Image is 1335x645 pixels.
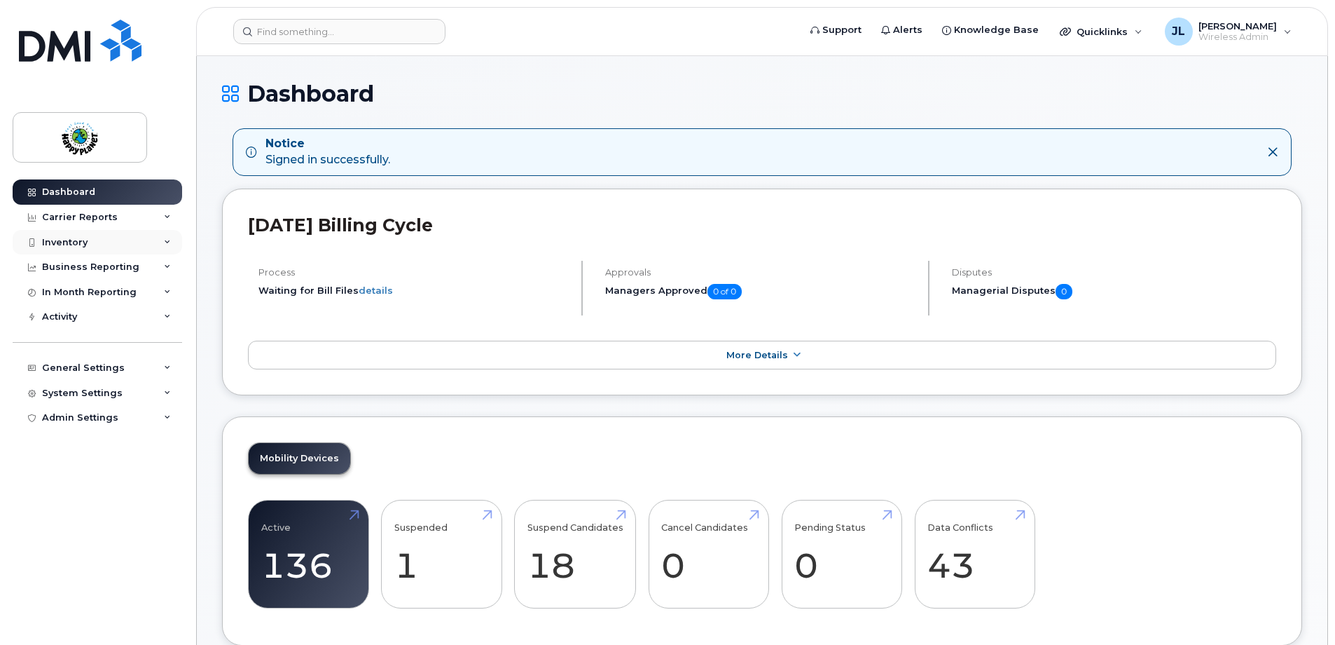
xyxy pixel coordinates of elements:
span: 0 of 0 [707,284,742,299]
div: Signed in successfully. [265,136,390,168]
a: Data Conflicts 43 [927,508,1022,601]
li: Waiting for Bill Files [258,284,569,297]
h1: Dashboard [222,81,1302,106]
h2: [DATE] Billing Cycle [248,215,1276,236]
strong: Notice [265,136,390,152]
a: Active 136 [261,508,356,601]
a: details [359,285,393,296]
h5: Managers Approved [605,284,916,299]
a: Suspended 1 [394,508,489,601]
h4: Disputes [952,267,1276,278]
a: Mobility Devices [249,443,350,474]
h4: Process [258,267,569,278]
span: More Details [726,350,788,360]
a: Cancel Candidates 0 [661,508,756,601]
h5: Managerial Disputes [952,284,1276,299]
h4: Approvals [605,267,916,278]
a: Pending Status 0 [794,508,889,601]
span: 0 [1056,284,1072,299]
a: Suspend Candidates 18 [527,508,623,601]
